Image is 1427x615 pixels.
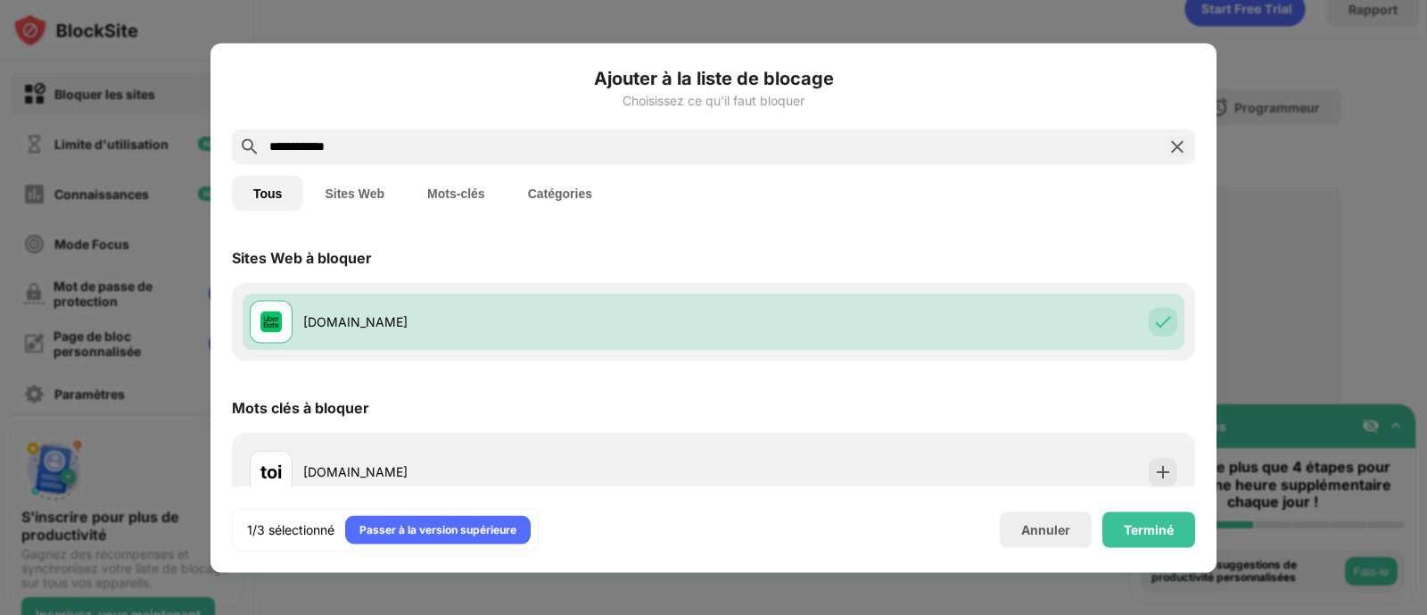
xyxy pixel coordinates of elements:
img: favicons [260,311,282,332]
button: Catégories [507,175,614,211]
font: Ajouter à la liste de blocage [594,67,834,88]
font: Passer à la version supérieure [359,522,516,536]
font: Tous [253,186,282,200]
font: Mots-clés [427,186,485,200]
font: Choisissez ce qu'il faut bloquer [623,92,804,107]
font: Sites Web [325,186,384,200]
button: Tous [232,175,303,211]
img: recherche-fermer [1167,136,1188,157]
font: Sites Web à bloquer [232,248,372,266]
font: [DOMAIN_NAME] [303,314,408,329]
font: Mots clés à bloquer [232,398,369,416]
img: search.svg [239,136,260,157]
font: Annuler [1021,522,1070,537]
font: Catégories [528,186,592,200]
font: 1/3 sélectionné [247,521,334,536]
button: Sites Web [303,175,406,211]
font: toi [260,461,282,482]
button: Mots-clés [406,175,507,211]
font: [DOMAIN_NAME] [303,464,408,479]
font: Terminé [1124,521,1174,536]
